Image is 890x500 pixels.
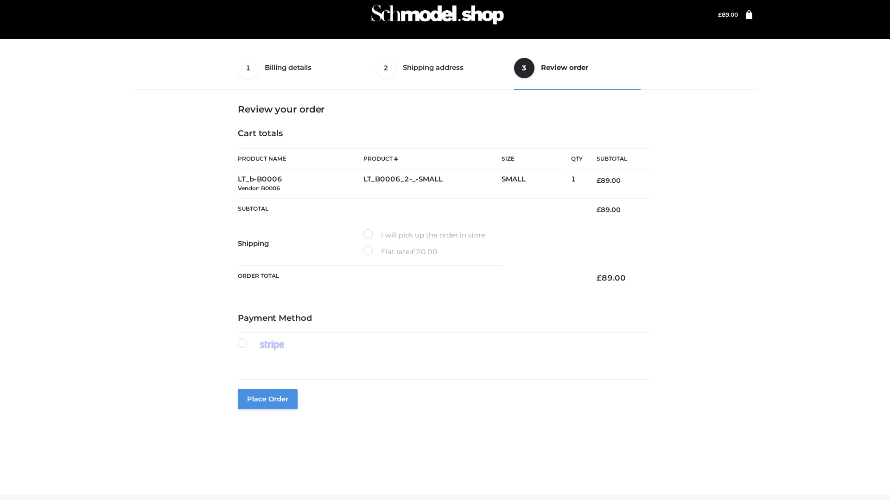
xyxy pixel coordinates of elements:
[718,11,738,18] a: £89.00
[411,247,438,256] bdi: 20.00
[502,169,571,199] td: SMALL
[597,206,621,214] bdi: 89.00
[363,148,502,169] th: Product #
[571,169,583,199] td: 1
[363,246,438,258] label: Flat rate:
[571,148,583,169] th: Qty
[411,247,416,256] span: £
[238,129,652,139] h4: Cart totals
[238,104,652,115] h3: Review your order
[718,11,738,18] bdi: 89.00
[597,176,621,185] bdi: 89.00
[502,149,566,169] th: Size
[238,266,583,290] th: Order Total
[238,389,298,409] button: Place order
[597,176,601,185] span: £
[583,149,652,169] th: Subtotal
[718,11,722,18] span: £
[597,273,626,282] bdi: 89.00
[238,185,280,192] small: Vendor: B0006
[238,198,583,221] th: Subtotal
[597,273,602,282] span: £
[238,148,363,169] th: Product Name
[597,206,601,214] span: £
[363,229,487,241] label: I will pick up the order in store.
[363,169,502,199] td: LT_B0006_2-_-SMALL
[238,169,363,199] td: LT_b-B0006
[238,313,652,324] h4: Payment Method
[238,221,363,266] th: Shipping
